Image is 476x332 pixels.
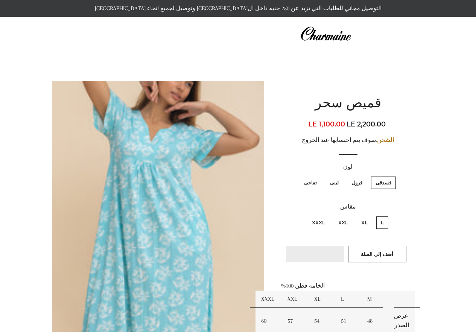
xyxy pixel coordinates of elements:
[334,216,353,229] label: XXL
[347,177,367,189] label: فرول
[307,216,330,229] label: XXXL
[281,94,415,113] h1: قميص سحر
[300,177,321,189] label: تفاحى
[281,136,415,145] div: .سوف يتم احتسابها عند الخروج
[371,177,396,189] label: فسدقى
[376,216,388,229] label: L
[357,216,372,229] label: XL
[348,246,406,262] button: أضف إلى السلة
[347,119,388,129] span: LE 2,200.00
[281,162,415,172] label: لون
[309,291,335,308] td: XL
[362,291,388,308] td: M
[308,120,345,128] span: LE 1,100.00
[282,291,309,308] td: XXL
[335,291,362,308] td: L
[281,202,415,212] label: مقاس
[325,177,343,189] label: لبنى
[255,291,282,308] td: XXXL
[377,137,394,143] a: الشحن
[300,26,351,42] img: Charmaine Egypt
[361,251,393,257] span: أضف إلى السلة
